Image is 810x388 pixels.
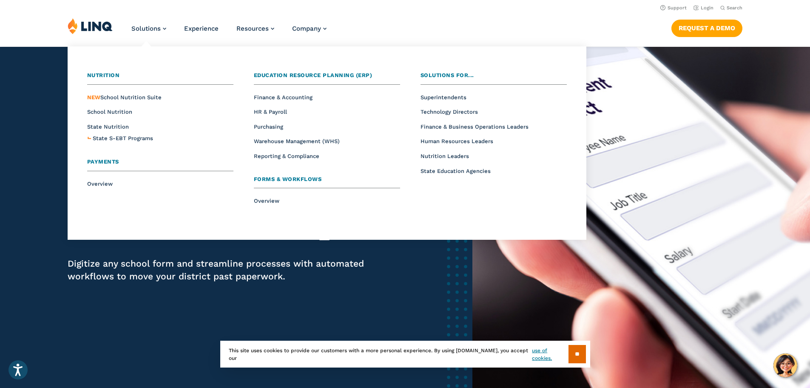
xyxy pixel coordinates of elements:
a: Solutions for... [421,71,567,85]
h2: Digital Forms and Workflows for the Modern District [68,191,387,242]
a: Finance & Business Operations Leaders [421,124,529,130]
a: Overview [87,181,113,187]
a: use of cookies. [532,347,568,362]
span: Payments [87,158,119,165]
a: Education Resource Planning (ERP) [254,71,400,85]
img: LINQ | K‑12 Software [68,18,113,34]
nav: Button Navigation [671,18,742,37]
a: Human Resources Leaders [421,138,493,144]
button: Open Search Bar [720,5,742,11]
p: Digitize any school form and streamline processes with automated workflows to move your district ... [68,257,387,283]
a: HR & Payroll [254,109,287,115]
div: This site uses cookies to provide our customers with a more personal experience. By using [DOMAIN... [220,341,590,368]
span: Search [727,5,742,11]
span: Company [292,25,321,32]
a: Forms & Workflows [254,175,400,189]
a: Company [292,25,327,32]
span: Nutrition [87,72,120,78]
a: School Nutrition [87,109,132,115]
a: Payments [87,158,233,171]
span: Resources [236,25,269,32]
a: NEWSchool Nutrition Suite [87,94,162,101]
a: State Nutrition [87,124,129,130]
a: Login [693,5,713,11]
span: Education Resource Planning (ERP) [254,72,372,78]
a: Purchasing [254,124,283,130]
a: Resources [236,25,274,32]
span: NEW [87,94,100,101]
a: Technology Directors [421,109,478,115]
nav: Primary Navigation [131,18,327,46]
a: State S-EBT Programs [93,134,153,143]
a: Reporting & Compliance [254,153,319,159]
a: Solutions [131,25,166,32]
a: Nutrition [87,71,233,85]
span: School Nutrition Suite [87,94,162,101]
a: Warehouse Management (WHS) [254,138,340,144]
a: State Education Agencies [421,168,491,174]
span: State S-EBT Programs [93,135,153,141]
span: Solutions [131,25,161,32]
a: Finance & Accounting [254,94,313,101]
a: Request a Demo [671,20,742,37]
span: Forms & Workflows [254,176,322,182]
a: Overview [254,198,279,204]
a: Superintendents [421,94,466,101]
a: Experience [184,25,219,32]
span: Solutions for... [421,72,474,78]
a: Nutrition Leaders [421,153,469,159]
button: Hello, have a question? Let’s chat. [773,354,797,377]
a: Support [660,5,687,11]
